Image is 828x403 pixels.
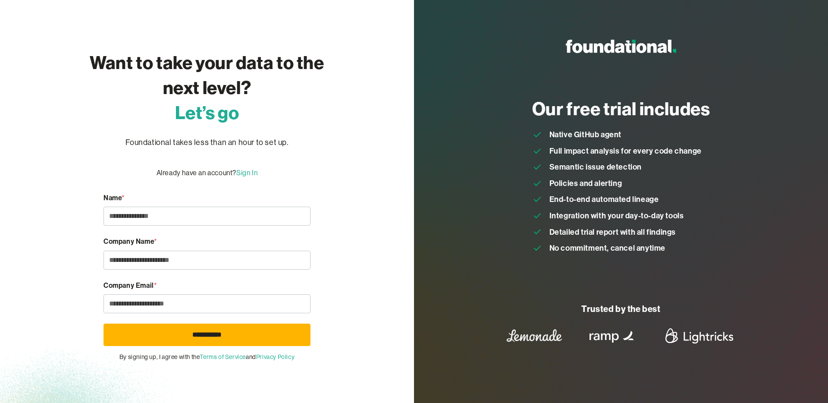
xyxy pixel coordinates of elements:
div: Name [103,192,310,204]
img: Lightricks Logo [662,322,737,349]
h1: Want to take your data to the next level? [86,50,328,126]
div: Integration with your day-to-day tools [549,209,684,222]
a: Terms of Service [200,353,246,360]
img: Check Icon [532,211,543,221]
div: Semantic issue detection [549,161,642,173]
img: Check Icon [532,243,543,253]
div: Policies and alerting [549,177,622,190]
div: Detailed trial report with all findings [549,226,676,239]
form: Sign up Form [103,192,310,362]
div: Trusted by the best [500,303,742,315]
img: Check Icon [532,146,543,156]
h2: Our free trial includes [532,96,710,121]
img: Check Icon [532,162,543,172]
div: No commitment, cancel anytime [549,242,665,255]
img: Ramp Logo [583,322,642,349]
div: Already have an account? [157,167,258,179]
img: Lemonade Logo [500,322,568,349]
div: Company Email [103,280,310,291]
img: Check Icon [532,178,543,189]
p: Foundational takes less than an hour to set up. [125,136,288,149]
span: Let’s go [175,101,239,124]
div: End-to-end automated lineage [549,193,659,206]
img: Foundational Logo White [566,40,676,53]
a: Privacy Policy [256,353,295,360]
img: Check Icon [532,227,543,237]
div: Native GitHub agent [549,128,621,141]
div: Company Name [103,236,310,247]
img: Check Icon [532,129,543,140]
a: Sign In [236,169,257,177]
img: Check Icon [532,194,543,205]
div: By signing up, I agree with the and [103,352,310,362]
div: Full impact analysis for every code change [549,145,702,157]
